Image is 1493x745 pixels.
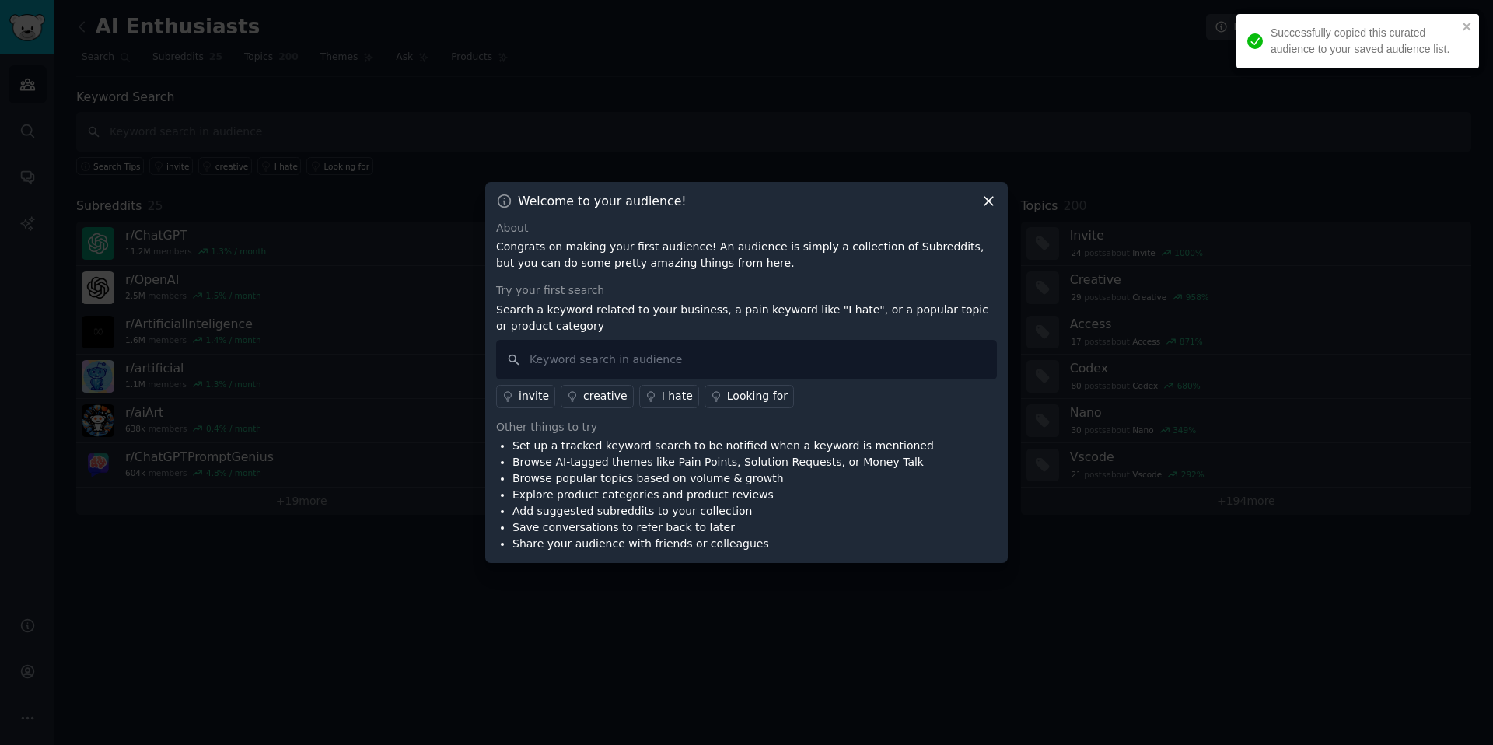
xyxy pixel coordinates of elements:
[662,388,693,404] div: I hate
[512,536,934,552] li: Share your audience with friends or colleagues
[705,385,794,408] a: Looking for
[512,487,934,503] li: Explore product categories and product reviews
[519,388,549,404] div: invite
[496,239,997,271] p: Congrats on making your first audience! An audience is simply a collection of Subreddits, but you...
[496,302,997,334] p: Search a keyword related to your business, a pain keyword like "I hate", or a popular topic or pr...
[496,385,555,408] a: invite
[639,385,699,408] a: I hate
[496,340,997,379] input: Keyword search in audience
[496,419,997,435] div: Other things to try
[518,193,687,209] h3: Welcome to your audience!
[727,388,788,404] div: Looking for
[496,282,997,299] div: Try your first search
[1271,25,1457,58] div: Successfully copied this curated audience to your saved audience list.
[512,438,934,454] li: Set up a tracked keyword search to be notified when a keyword is mentioned
[512,470,934,487] li: Browse popular topics based on volume & growth
[512,454,934,470] li: Browse AI-tagged themes like Pain Points, Solution Requests, or Money Talk
[561,385,634,408] a: creative
[512,503,934,519] li: Add suggested subreddits to your collection
[496,220,997,236] div: About
[512,519,934,536] li: Save conversations to refer back to later
[1462,20,1473,33] button: close
[583,388,628,404] div: creative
